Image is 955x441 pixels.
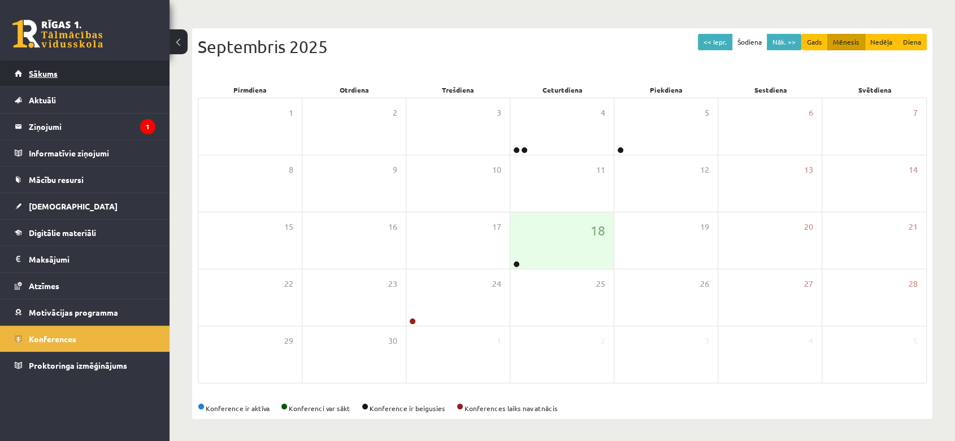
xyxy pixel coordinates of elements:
button: Nāk. >> [767,34,801,50]
span: 23 [388,278,397,290]
span: 21 [909,221,918,233]
span: 1 [289,107,293,119]
span: 5 [913,335,918,347]
span: 16 [388,221,397,233]
div: Otrdiena [302,82,406,98]
span: 20 [804,221,813,233]
span: 30 [388,335,397,347]
div: Piekdiena [614,82,718,98]
span: 24 [492,278,501,290]
span: 3 [705,335,709,347]
span: 22 [284,278,293,290]
button: Nedēļa [865,34,898,50]
span: 5 [705,107,709,119]
span: 6 [809,107,813,119]
div: Sestdiena [718,82,822,98]
a: Motivācijas programma [15,299,155,325]
span: [DEMOGRAPHIC_DATA] [29,201,118,211]
span: 28 [909,278,918,290]
span: Mācību resursi [29,174,84,185]
span: 29 [284,335,293,347]
a: Mācību resursi [15,167,155,193]
span: 2 [601,335,605,347]
button: Mēnesis [827,34,865,50]
div: Trešdiena [406,82,510,98]
legend: Maksājumi [29,246,155,272]
span: 13 [804,164,813,176]
button: << Iepr. [698,34,732,50]
span: 7 [913,107,918,119]
span: 19 [700,221,709,233]
a: Ziņojumi1 [15,113,155,139]
a: Maksājumi [15,246,155,272]
span: Konferences [29,334,76,344]
span: 1 [497,335,501,347]
span: Digitālie materiāli [29,228,96,238]
span: 2 [393,107,397,119]
a: Digitālie materiāli [15,220,155,246]
span: Motivācijas programma [29,307,118,317]
span: 4 [601,107,605,119]
a: Atzīmes [15,273,155,299]
a: [DEMOGRAPHIC_DATA] [15,193,155,219]
button: Diena [897,34,927,50]
a: Konferences [15,326,155,352]
a: Informatīvie ziņojumi [15,140,155,166]
span: Atzīmes [29,281,59,291]
div: Konference ir aktīva Konferenci var sākt Konference ir beigusies Konferences laiks nav atnācis [198,403,927,413]
span: 9 [393,164,397,176]
span: 12 [700,164,709,176]
div: Ceturtdiena [510,82,614,98]
div: Septembris 2025 [198,34,927,59]
span: 27 [804,278,813,290]
span: 18 [591,221,605,240]
i: 1 [140,119,155,134]
legend: Informatīvie ziņojumi [29,140,155,166]
a: Aktuāli [15,87,155,113]
span: 3 [497,107,501,119]
span: Aktuāli [29,95,56,105]
span: 14 [909,164,918,176]
a: Sākums [15,60,155,86]
span: 15 [284,221,293,233]
span: 10 [492,164,501,176]
span: 17 [492,221,501,233]
div: Svētdiena [823,82,927,98]
span: 11 [596,164,605,176]
a: Rīgas 1. Tālmācības vidusskola [12,20,103,48]
span: 8 [289,164,293,176]
legend: Ziņojumi [29,113,155,139]
button: Gads [801,34,828,50]
span: Proktoringa izmēģinājums [29,360,127,370]
div: Pirmdiena [198,82,302,98]
span: 26 [700,278,709,290]
button: Šodiena [732,34,767,50]
a: Proktoringa izmēģinājums [15,352,155,378]
span: 4 [809,335,813,347]
span: Sākums [29,68,58,78]
span: 25 [596,278,605,290]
